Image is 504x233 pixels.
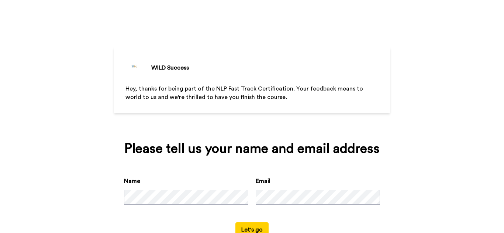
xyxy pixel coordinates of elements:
div: WILD Success [151,63,189,72]
div: Please tell us your name and email address [124,141,380,156]
span: Hey, thanks for being part of the NLP Fast Track Certification. Your feedback means to world to u... [125,86,365,100]
label: Email [256,177,270,186]
label: Name [124,177,140,186]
